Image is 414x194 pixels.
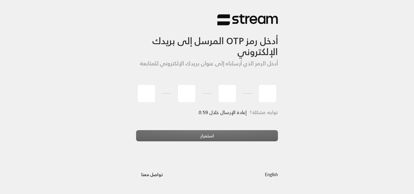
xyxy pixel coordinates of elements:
img: Stream Logo [217,14,278,26]
a: تواصل معنا [136,171,168,178]
a: English [265,169,278,180]
h5: أدخل الرمز الذي أرسلناه إلى عنوان بريدك الإلكتروني للمتابعة [136,60,278,67]
span: إعادة الإرسال خلال 0:59 [199,108,247,117]
button: تواصل معنا [136,169,168,180]
h3: أدخل رمز OTP المرسل إلى بريدك الإلكتروني [136,26,278,58]
span: تواجه مشكلة؟ [250,108,278,117]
